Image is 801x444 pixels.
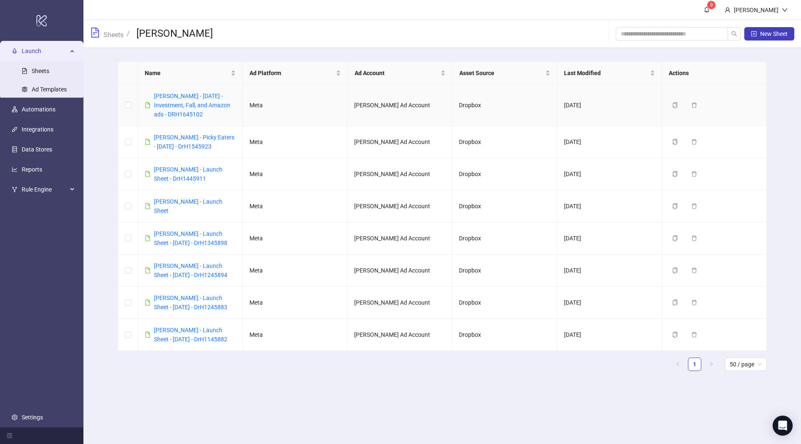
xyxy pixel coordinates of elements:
span: file [145,267,151,273]
td: Meta [243,255,348,287]
li: Previous Page [671,358,685,371]
span: 9 [710,2,713,8]
a: [PERSON_NAME] - Launch Sheet - DrH1445911 [154,166,222,182]
span: delete [691,300,697,305]
td: [DATE] [557,319,662,351]
span: copy [672,332,678,338]
span: Launch [22,43,68,59]
span: file [145,203,151,209]
td: Dropbox [452,222,557,255]
td: Dropbox [452,85,557,126]
div: [PERSON_NAME] [730,5,782,15]
div: Open Intercom Messenger [773,416,793,436]
span: Ad Account [355,68,439,78]
span: copy [672,235,678,241]
span: copy [672,267,678,273]
li: 1 [688,358,701,371]
h3: [PERSON_NAME] [136,27,213,40]
td: Meta [243,126,348,158]
a: [PERSON_NAME] - [DATE] - Investment, Fall, and Amazon ads - DRH1645102 [154,93,230,118]
span: user [725,7,730,13]
a: Reports [22,166,42,173]
li: / [127,27,130,40]
a: [PERSON_NAME] - Launch Sheet - [DATE] - DrH1145882 [154,327,227,343]
td: [PERSON_NAME] Ad Account [348,222,452,255]
span: file [145,171,151,177]
span: copy [672,203,678,209]
td: Dropbox [452,287,557,319]
th: Ad Platform [243,62,348,85]
span: copy [672,102,678,108]
button: New Sheet [744,27,794,40]
span: file [145,332,151,338]
span: delete [691,171,697,177]
span: left [675,361,680,366]
span: Rule Engine [22,181,68,198]
td: [PERSON_NAME] Ad Account [348,255,452,287]
div: Page Size [725,358,767,371]
span: file [145,300,151,305]
td: [PERSON_NAME] Ad Account [348,85,452,126]
td: Dropbox [452,158,557,190]
span: menu-fold [7,433,13,439]
sup: 9 [707,1,715,9]
span: delete [691,139,697,145]
span: fork [12,187,18,192]
th: Ad Account [348,62,453,85]
td: [PERSON_NAME] Ad Account [348,190,452,222]
span: Asset Source [459,68,544,78]
td: [DATE] [557,126,662,158]
a: Sheets [102,30,125,39]
th: Last Modified [557,62,662,85]
span: plus-square [751,31,757,37]
a: Ad Templates [32,86,67,93]
td: Dropbox [452,190,557,222]
span: right [709,361,714,366]
td: [PERSON_NAME] Ad Account [348,287,452,319]
span: 50 / page [730,358,762,371]
td: Dropbox [452,255,557,287]
a: [PERSON_NAME] - Launch Sheet - [DATE] - DrH1345898 [154,230,227,246]
span: Ad Platform [249,68,334,78]
span: delete [691,235,697,241]
span: file-text [90,28,100,38]
span: bell [704,7,710,13]
th: Asset Source [453,62,557,85]
span: file [145,235,151,241]
button: right [705,358,718,371]
td: [DATE] [557,85,662,126]
span: file [145,139,151,145]
td: [DATE] [557,255,662,287]
td: Meta [243,287,348,319]
span: New Sheet [760,30,788,37]
span: delete [691,203,697,209]
td: Meta [243,85,348,126]
span: delete [691,102,697,108]
span: down [782,7,788,13]
a: Data Stores [22,146,52,153]
th: Actions [662,62,767,85]
a: [PERSON_NAME] - Launch Sheet [154,198,222,214]
a: 1 [688,358,701,371]
td: [DATE] [557,158,662,190]
td: [DATE] [557,287,662,319]
a: [PERSON_NAME] - Launch Sheet - [DATE] - DrH1245883 [154,295,227,310]
a: [PERSON_NAME] - Picky Eaters - [DATE] - DrH1545923 [154,134,234,150]
th: Name [138,62,243,85]
td: [DATE] [557,190,662,222]
a: Integrations [22,126,53,133]
span: Name [145,68,229,78]
td: Dropbox [452,319,557,351]
td: Meta [243,319,348,351]
span: search [731,31,737,37]
a: Sheets [32,68,49,74]
a: [PERSON_NAME] - Launch Sheet - [DATE] - DrH1245894 [154,262,227,278]
span: delete [691,332,697,338]
span: copy [672,139,678,145]
span: rocket [12,48,18,54]
td: Meta [243,190,348,222]
span: file [145,102,151,108]
td: [PERSON_NAME] Ad Account [348,158,452,190]
span: copy [672,171,678,177]
td: Meta [243,158,348,190]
